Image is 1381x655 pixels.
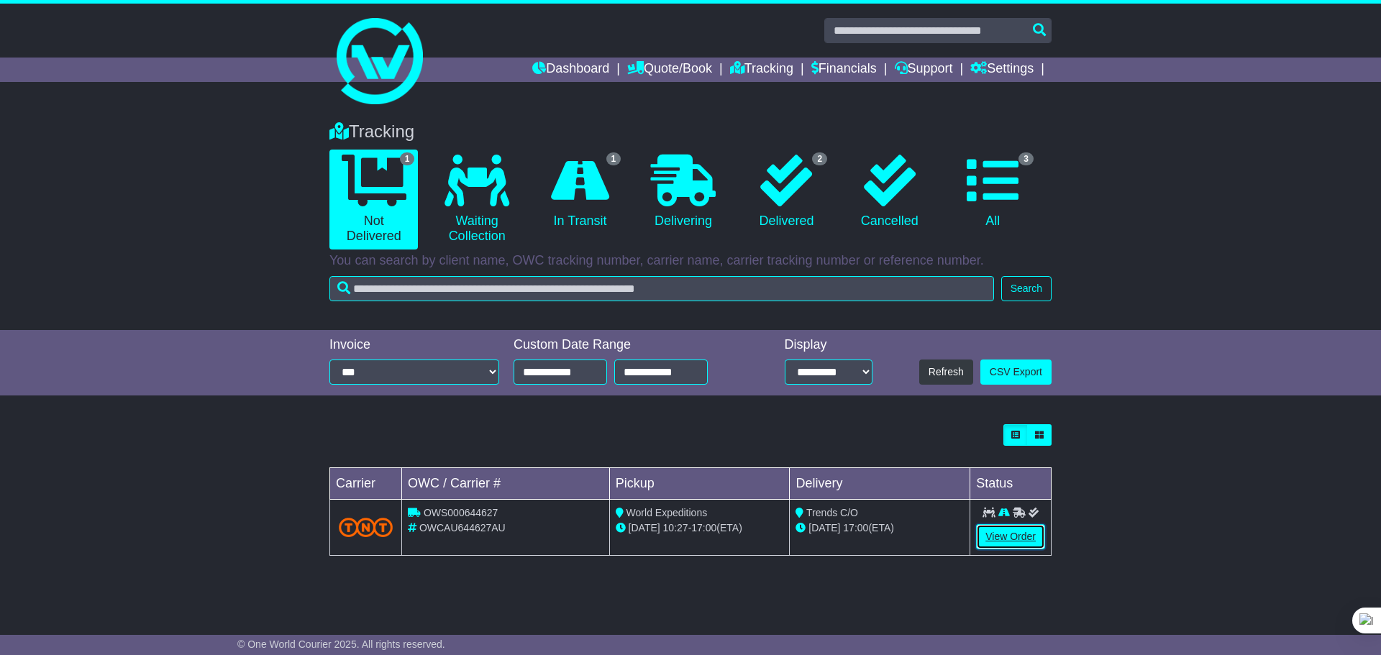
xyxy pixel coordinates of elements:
span: 10:27 [663,522,688,533]
span: [DATE] [629,522,660,533]
img: TNT_Domestic.png [339,518,393,537]
a: Delivering [639,150,727,234]
span: 17:00 [843,522,868,533]
div: - (ETA) [616,521,784,536]
a: Financials [811,58,877,82]
span: © One World Courier 2025. All rights reserved. [237,638,445,650]
span: 1 [400,152,415,165]
div: Invoice [329,337,499,353]
span: OWCAU644627AU [419,522,506,533]
td: Status [970,468,1052,500]
span: 3 [1018,152,1034,165]
span: 17:00 [691,522,716,533]
a: Waiting Collection [432,150,521,249]
a: 1 In Transit [536,150,624,234]
span: [DATE] [808,522,840,533]
a: 1 Not Delivered [329,150,418,249]
span: Trends C/O [806,507,858,518]
a: Settings [970,58,1034,82]
a: Quote/Book [627,58,712,82]
p: You can search by client name, OWC tracking number, carrier name, carrier tracking number or refe... [329,253,1052,269]
td: Delivery [790,468,970,500]
a: Support [895,58,953,82]
button: Refresh [919,359,973,385]
td: Carrier [330,468,402,500]
a: 3 All [949,150,1037,234]
a: CSV Export [980,359,1052,385]
span: OWS000644627 [424,507,498,518]
div: (ETA) [796,521,964,536]
a: Cancelled [845,150,934,234]
td: OWC / Carrier # [402,468,610,500]
div: Tracking [322,122,1059,142]
div: Custom Date Range [514,337,744,353]
a: 2 Delivered [742,150,831,234]
span: 2 [812,152,827,165]
span: 1 [606,152,621,165]
a: Dashboard [532,58,609,82]
a: Tracking [730,58,793,82]
td: Pickup [609,468,790,500]
a: View Order [976,524,1045,549]
button: Search [1001,276,1052,301]
div: Display [785,337,872,353]
span: World Expeditions [626,507,708,518]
